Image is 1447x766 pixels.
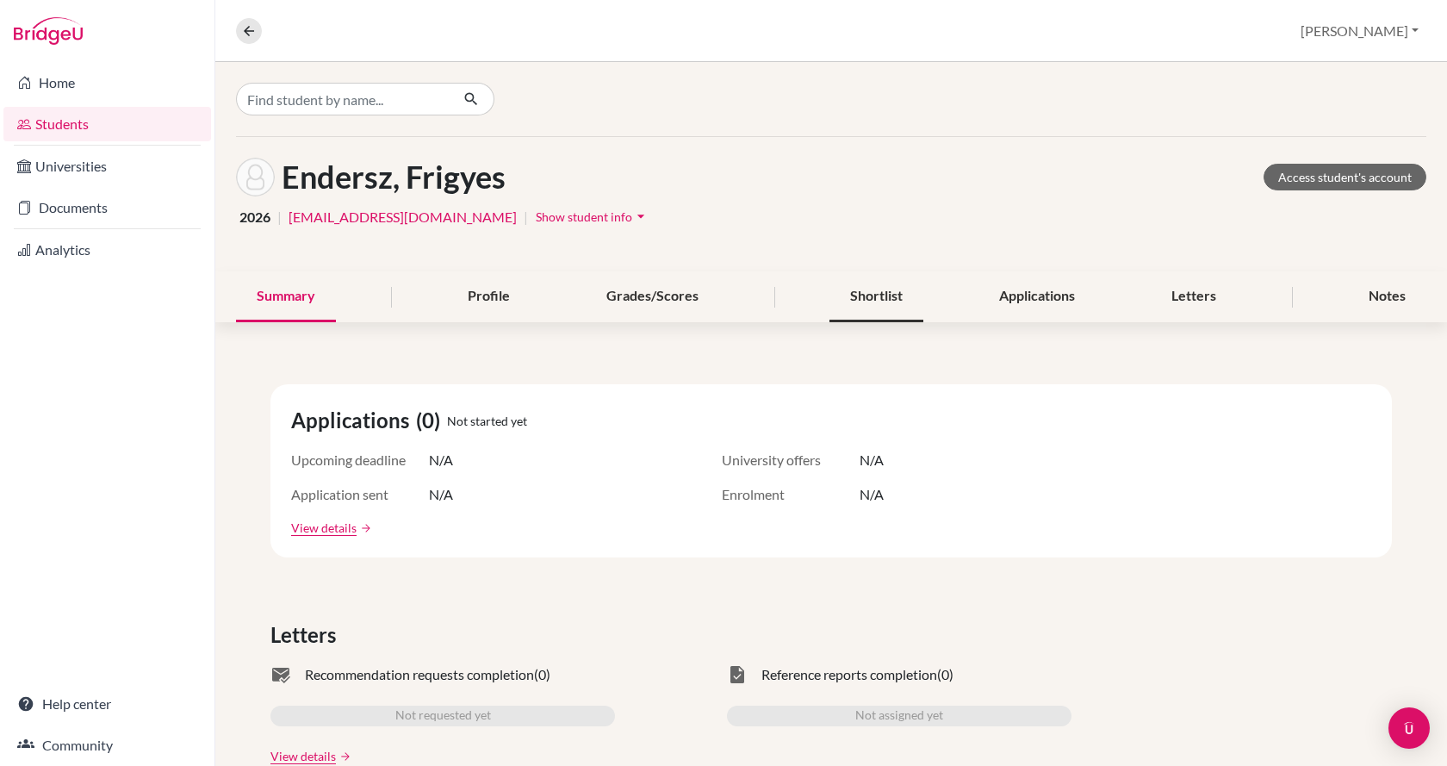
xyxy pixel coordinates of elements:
[291,519,357,537] a: View details
[722,484,860,505] span: Enrolment
[236,83,450,115] input: Find student by name...
[236,158,275,196] img: Frigyes Endersz's avatar
[860,484,884,505] span: N/A
[447,412,527,430] span: Not started yet
[860,450,884,470] span: N/A
[524,207,528,227] span: |
[270,664,291,685] span: mark_email_read
[282,159,506,196] h1: Endersz, Frigyes
[447,271,531,322] div: Profile
[291,484,429,505] span: Application sent
[1151,271,1237,322] div: Letters
[270,620,343,651] span: Letters
[270,747,336,765] a: View details
[536,209,632,224] span: Show student info
[289,207,517,227] a: [EMAIL_ADDRESS][DOMAIN_NAME]
[305,664,534,685] span: Recommendation requests completion
[829,271,923,322] div: Shortlist
[429,450,453,470] span: N/A
[937,664,953,685] span: (0)
[3,107,211,141] a: Students
[534,664,550,685] span: (0)
[395,706,491,726] span: Not requested yet
[722,450,860,470] span: University offers
[291,405,416,436] span: Applications
[416,405,447,436] span: (0)
[291,450,429,470] span: Upcoming deadline
[586,271,719,322] div: Grades/Scores
[3,728,211,763] a: Community
[1264,164,1426,190] a: Access student's account
[1388,707,1430,749] div: Open Intercom Messenger
[632,208,649,225] i: arrow_drop_down
[727,664,748,685] span: task
[3,149,211,184] a: Universities
[277,207,282,227] span: |
[3,190,211,225] a: Documents
[429,484,453,505] span: N/A
[761,664,937,685] span: Reference reports completion
[14,17,83,45] img: Bridge-U
[1348,271,1426,322] div: Notes
[855,706,943,726] span: Not assigned yet
[236,271,336,322] div: Summary
[357,522,372,534] a: arrow_forward
[3,65,211,100] a: Home
[239,207,270,227] span: 2026
[336,750,351,763] a: arrow_forward
[3,233,211,267] a: Analytics
[535,203,650,230] button: Show student infoarrow_drop_down
[3,687,211,721] a: Help center
[978,271,1096,322] div: Applications
[1293,15,1426,47] button: [PERSON_NAME]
